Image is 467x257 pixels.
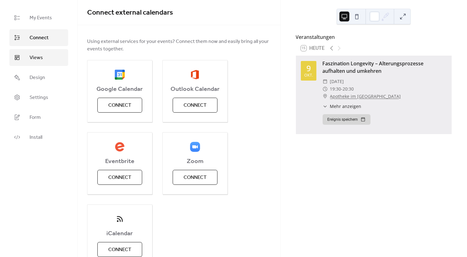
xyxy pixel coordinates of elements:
[341,85,343,93] span: -
[87,230,152,237] span: iCalendar
[323,78,328,85] div: ​
[9,49,68,66] a: Views
[87,6,173,20] span: Connect external calendars
[115,214,125,224] img: ical
[108,102,131,109] span: Connect
[323,114,371,125] button: Ereignis speichern
[30,94,48,101] span: Settings
[190,142,200,152] img: zoom
[323,103,328,110] div: ​
[115,70,125,80] img: google
[87,38,271,53] span: Using external services for your events? Connect them now and easily bring all your events together.
[184,102,207,109] span: Connect
[30,74,45,82] span: Design
[9,9,68,26] a: My Events
[30,34,49,42] span: Connect
[87,86,152,93] span: Google Calendar
[97,242,142,257] button: Connect
[108,174,131,181] span: Connect
[108,246,131,254] span: Connect
[330,85,341,93] span: 19:30
[191,70,199,80] img: outlook
[330,103,362,110] span: Mehr anzeigen
[173,98,217,113] button: Connect
[9,69,68,86] a: Design
[30,54,43,62] span: Views
[323,60,447,75] div: Faszination Longevity – Alterungsprozesse aufhalten und umkehren
[87,158,152,165] span: Eventbrite
[184,174,207,181] span: Connect
[9,129,68,146] a: Install
[30,114,41,121] span: Form
[330,93,401,100] a: Apotheke im [GEOGRAPHIC_DATA]
[115,142,125,152] img: eventbrite
[330,78,344,85] span: [DATE]
[304,73,313,77] div: Okt.
[30,14,52,22] span: My Events
[97,98,142,113] button: Connect
[9,29,68,46] a: Connect
[9,109,68,126] a: Form
[30,134,42,141] span: Install
[9,89,68,106] a: Settings
[323,85,328,93] div: ​
[323,103,362,110] button: ​Mehr anzeigen
[306,64,311,72] div: 9
[163,86,227,93] span: Outlook Calendar
[163,158,227,165] span: Zoom
[97,170,142,185] button: Connect
[323,93,328,100] div: ​
[343,85,354,93] span: 20:30
[296,33,452,41] div: Veranstaltungen
[173,170,217,185] button: Connect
